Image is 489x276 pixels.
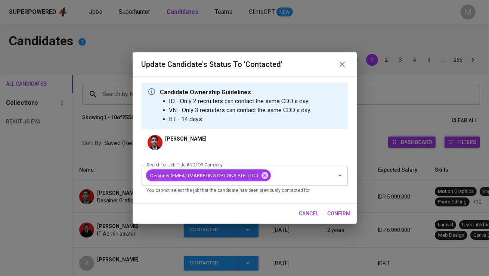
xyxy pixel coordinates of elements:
[169,115,312,124] li: BT - 14 days.
[146,172,263,179] span: Designer (EMEA) (MARKETING OPTIONS PTE. LTD.)
[160,88,312,97] p: Candidate Ownership Guidelines
[325,207,354,221] button: confirm
[146,169,271,181] div: Designer (EMEA) (MARKETING OPTIONS PTE. LTD.)
[335,170,345,181] button: Open
[169,106,312,115] li: VN - Only 3 recruiters can contact the same CDD a day.
[299,209,319,218] span: cancel
[165,135,207,142] p: [PERSON_NAME]
[142,58,283,70] h6: Update Candidate's Status to 'Contacted'
[169,97,312,106] li: ID - Only 2 recruiters can contact the same CDD a day.
[148,135,163,150] img: 6764fa77ade898df434b53bd58340edb.jpg
[328,209,351,218] span: confirm
[296,207,322,221] button: cancel
[147,187,343,194] p: You cannot select the job that the candidate has been previously contacted for.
